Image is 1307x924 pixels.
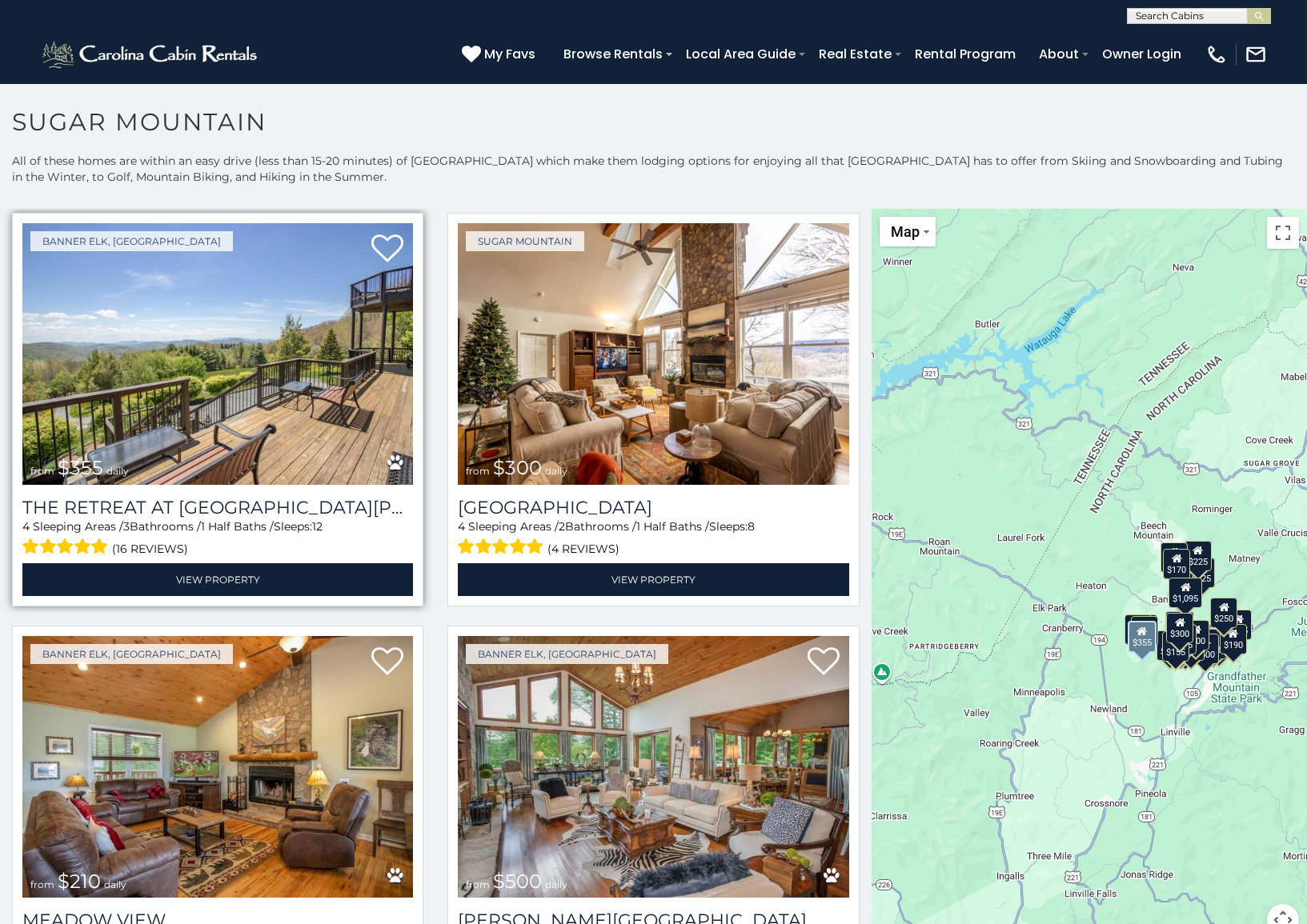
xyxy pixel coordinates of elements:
[545,878,567,890] span: daily
[466,644,668,664] a: Banner Elk, [GEOGRAPHIC_DATA]
[466,878,490,890] span: from
[458,223,848,485] a: Highland House from $300 daily
[22,497,413,518] h3: The Retreat at Mountain Meadows
[1205,43,1228,66] img: phone-regular-white.png
[547,538,619,559] span: (4 reviews)
[1125,614,1152,644] div: $240
[1220,623,1247,654] div: $190
[462,44,539,65] a: My Favs
[22,563,413,596] a: View Property
[1225,610,1252,640] div: $155
[123,519,130,534] span: 3
[678,40,804,68] a: Local Area Guide
[493,870,542,893] span: $500
[555,40,671,68] a: Browse Rentals
[458,497,848,518] a: [GEOGRAPHIC_DATA]
[1166,612,1193,642] div: $300
[1161,542,1188,573] div: $240
[30,644,233,664] a: Banner Elk, [GEOGRAPHIC_DATA]
[112,538,188,559] span: (16 reviews)
[22,519,30,534] span: 4
[1200,629,1227,659] div: $195
[30,878,54,890] span: from
[1188,558,1215,588] div: $125
[458,519,465,534] span: 4
[1165,611,1193,642] div: $190
[559,519,565,534] span: 2
[1169,578,1202,608] div: $1,095
[880,217,936,246] button: Change map style
[1267,217,1299,249] button: Toggle fullscreen view
[22,223,413,485] a: The Retreat at Mountain Meadows from $355 daily
[58,870,101,893] span: $210
[1177,630,1204,661] div: $350
[30,465,54,477] span: from
[1245,43,1267,66] img: mail-regular-white.png
[1185,541,1212,571] div: $225
[22,223,413,485] img: The Retreat at Mountain Meadows
[458,563,848,596] a: View Property
[371,646,403,679] a: Add to favorites
[40,38,262,70] img: White-1-2.png
[58,456,103,479] span: $355
[22,518,413,559] div: Sleeping Areas / Bathrooms / Sleeps:
[808,233,840,266] a: Add to favorites
[458,497,848,518] h3: Highland House
[22,636,413,898] a: Meadow View from $210 daily
[808,646,840,679] a: Add to favorites
[458,636,848,898] a: Misty Mountain Manor from $500 daily
[1172,631,1199,662] div: $350
[1210,597,1237,627] div: $250
[104,878,126,890] span: daily
[748,519,755,534] span: 8
[312,519,323,534] span: 12
[545,465,567,477] span: daily
[636,519,709,534] span: 1 Half Baths /
[891,223,920,240] span: Map
[1094,40,1189,68] a: Owner Login
[907,40,1024,68] a: Rental Program
[22,497,413,518] a: The Retreat at [GEOGRAPHIC_DATA][PERSON_NAME]
[458,636,848,898] img: Misty Mountain Manor
[1182,620,1209,650] div: $200
[1128,620,1157,652] div: $355
[1162,630,1189,661] div: $155
[1192,634,1219,664] div: $500
[106,465,129,477] span: daily
[811,40,900,68] a: Real Estate
[1163,548,1190,578] div: $170
[22,636,413,898] img: Meadow View
[371,233,403,266] a: Add to favorites
[458,518,848,559] div: Sleeping Areas / Bathrooms / Sleeps:
[1031,40,1087,68] a: About
[466,231,584,251] a: Sugar Mountain
[30,231,233,251] a: Banner Elk, [GEOGRAPHIC_DATA]
[484,44,535,64] span: My Favs
[458,223,848,485] img: Highland House
[1131,616,1158,646] div: $225
[201,519,274,534] span: 1 Half Baths /
[493,456,542,479] span: $300
[466,465,490,477] span: from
